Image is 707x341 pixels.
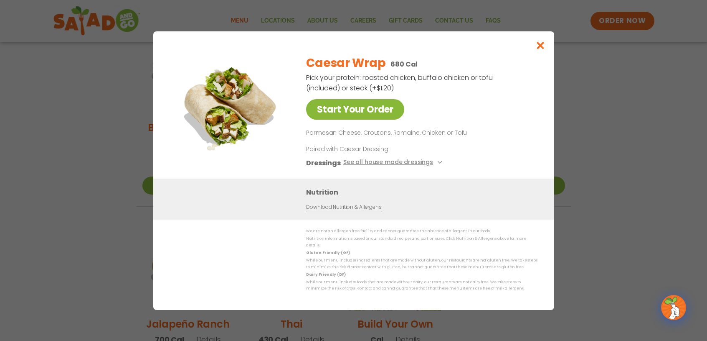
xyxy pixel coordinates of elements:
[306,72,494,93] p: Pick your protein: roasted chicken, buffalo chicken or tofu (included) or steak (+$1.20)
[306,144,461,153] p: Paired with Caesar Dressing
[527,31,554,59] button: Close modal
[306,99,404,120] a: Start Your Order
[306,187,542,197] h3: Nutrition
[343,157,444,168] button: See all house made dressings
[306,228,537,234] p: We are not an allergen free facility and cannot guarantee the absence of allergens in our foods.
[390,59,418,69] p: 680 Cal
[306,272,345,277] strong: Dairy Friendly (DF)
[306,54,385,72] h2: Caesar Wrap
[306,203,381,211] a: Download Nutrition & Allergens
[306,279,537,292] p: While our menu includes foods that are made without dairy, our restaurants are not dairy free. We...
[306,250,350,255] strong: Gluten Friendly (GF)
[306,236,537,249] p: Nutrition information is based on our standard recipes and portion sizes. Click Nutrition & Aller...
[306,157,341,168] h3: Dressings
[306,257,537,270] p: While our menu includes ingredients that are made without gluten, our restaurants are not gluten ...
[172,48,289,165] img: Featured product photo for Caesar Wrap
[662,296,685,319] img: wpChatIcon
[306,128,534,138] p: Parmesan Cheese, Croutons, Romaine, Chicken or Tofu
